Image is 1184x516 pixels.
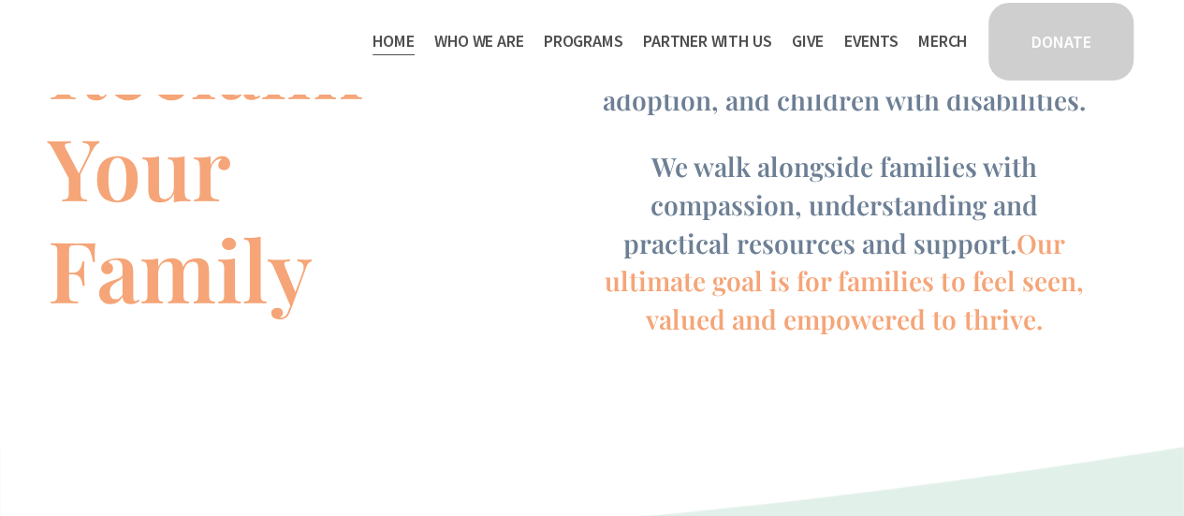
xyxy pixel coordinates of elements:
[373,26,414,56] a: Home
[544,28,623,55] span: Programs
[792,26,824,56] a: Give
[643,28,771,55] span: Partner With Us
[643,26,771,56] a: folder dropdown
[623,149,1045,260] span: We walk alongside families with compassion, understanding and practical resources and support.
[48,13,496,319] h1: Reclaim Your Family
[434,26,523,56] a: folder dropdown
[843,26,898,56] a: Events
[544,26,623,56] a: folder dropdown
[434,28,523,55] span: Who We Are
[918,26,967,56] a: Merch
[605,226,1089,337] span: Our ultimate goal is for families to feel seen, valued and empowered to thrive.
